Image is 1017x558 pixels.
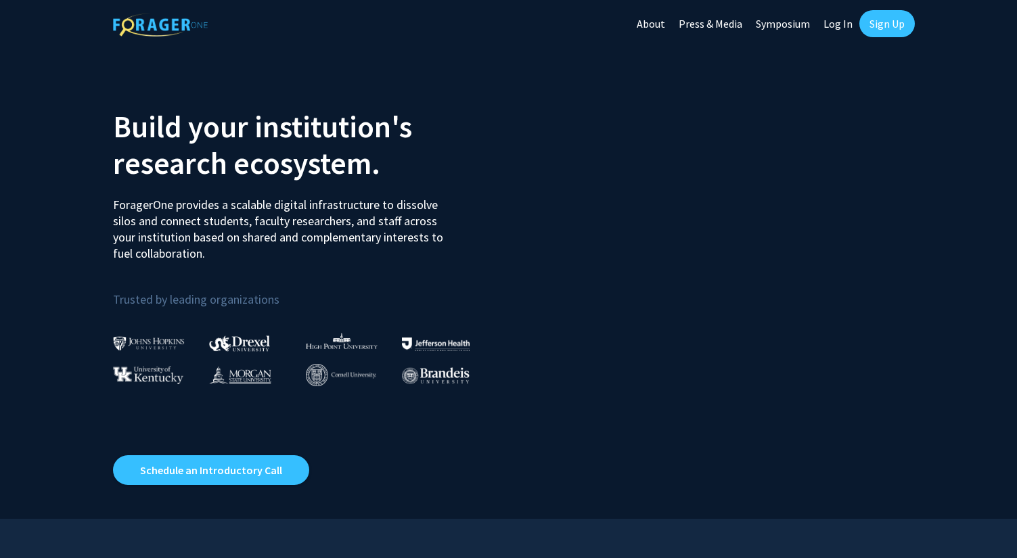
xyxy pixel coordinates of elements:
img: Johns Hopkins University [113,336,185,350]
img: Morgan State University [209,366,271,383]
a: Opens in a new tab [113,455,309,485]
img: Cornell University [306,364,376,386]
img: Drexel University [209,335,270,351]
img: University of Kentucky [113,366,183,384]
img: Brandeis University [402,367,470,384]
p: Trusted by leading organizations [113,273,499,310]
img: ForagerOne Logo [113,13,208,37]
img: Thomas Jefferson University [402,338,470,350]
p: ForagerOne provides a scalable digital infrastructure to dissolve silos and connect students, fac... [113,187,453,262]
h2: Build your institution's research ecosystem. [113,108,499,181]
a: Sign Up [859,10,915,37]
img: High Point University [306,333,378,349]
